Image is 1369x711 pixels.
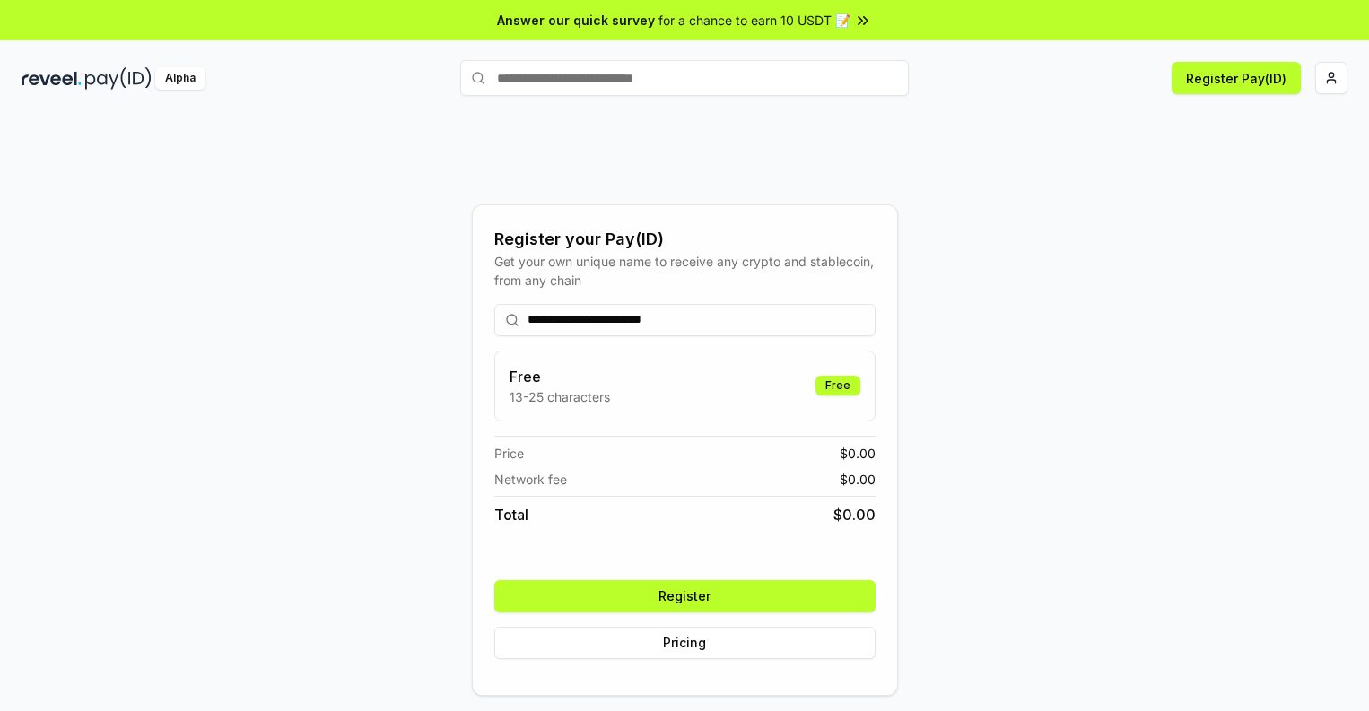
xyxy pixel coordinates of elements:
[497,11,655,30] span: Answer our quick survey
[494,227,876,252] div: Register your Pay(ID)
[510,387,610,406] p: 13-25 characters
[494,504,528,525] span: Total
[22,67,82,90] img: reveel_dark
[840,444,876,463] span: $ 0.00
[833,504,876,525] span: $ 0.00
[510,366,610,387] h3: Free
[85,67,152,90] img: pay_id
[494,252,876,290] div: Get your own unique name to receive any crypto and stablecoin, from any chain
[494,470,567,489] span: Network fee
[494,580,876,612] button: Register
[815,376,860,395] div: Free
[658,11,850,30] span: for a chance to earn 10 USDT 📝
[840,470,876,489] span: $ 0.00
[155,67,205,90] div: Alpha
[494,627,876,659] button: Pricing
[494,444,524,463] span: Price
[1172,62,1301,94] button: Register Pay(ID)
